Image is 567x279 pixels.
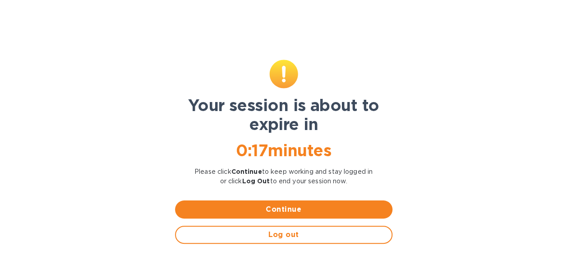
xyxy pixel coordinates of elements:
button: Continue [175,200,392,219]
p: Please click to keep working and stay logged in or click to end your session now. [175,167,392,186]
span: Continue [182,204,385,215]
h1: Your session is about to expire in [175,96,392,134]
b: Log Out [242,177,270,185]
button: Log out [175,226,392,244]
span: Log out [183,229,384,240]
b: Continue [231,168,262,175]
h1: 0 : 17 minutes [175,141,392,160]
